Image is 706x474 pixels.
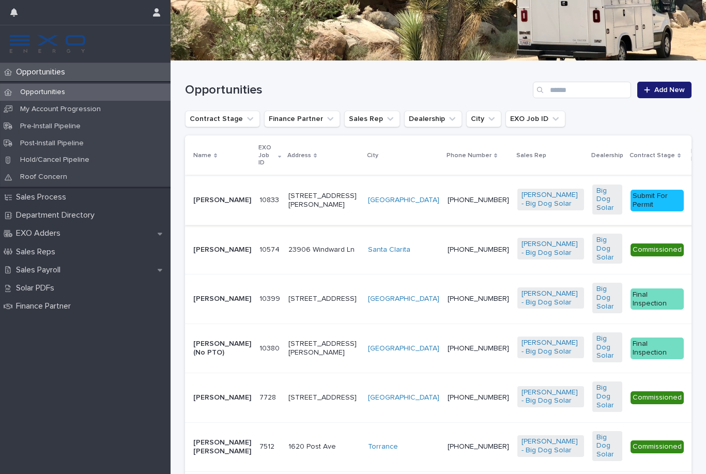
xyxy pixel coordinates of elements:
p: Contract Stage [630,150,675,161]
a: Big Dog Solar [596,285,618,311]
a: [GEOGRAPHIC_DATA] [368,393,439,402]
p: 10574 [259,243,282,254]
a: [PERSON_NAME] - Big Dog Solar [521,289,580,307]
a: Big Dog Solar [596,384,618,409]
div: Commissioned [631,440,684,453]
a: [GEOGRAPHIC_DATA] [368,295,439,303]
p: [STREET_ADDRESS] [288,393,360,402]
p: Sales Payroll [12,265,69,275]
p: EXO Job ID [258,142,275,169]
p: Finance Partner [12,301,79,311]
p: Sales Rep [516,150,546,161]
img: FKS5r6ZBThi8E5hshIGi [8,34,87,54]
p: Dealership [591,150,623,161]
a: [PERSON_NAME] - Big Dog Solar [521,437,580,455]
a: [PHONE_NUMBER] [448,394,509,401]
p: Name [193,150,211,161]
a: Santa Clarita [368,246,410,254]
p: Solar PDFs [12,283,63,293]
p: 7512 [259,440,277,451]
p: Phone Number [447,150,492,161]
p: Post-Install Pipeline [12,139,92,148]
button: Dealership [404,111,462,127]
a: [GEOGRAPHIC_DATA] [368,344,439,353]
div: Final Inspection [631,338,684,359]
a: [PHONE_NUMBER] [448,196,509,204]
p: 10833 [259,194,281,205]
p: Address [287,150,311,161]
a: Big Dog Solar [596,187,618,212]
p: 10380 [259,342,282,353]
p: Department Directory [12,210,103,220]
div: Submit For Permit [631,190,684,211]
div: Commissioned [631,391,684,404]
input: Search [533,82,631,98]
p: 23906 Windward Ln [288,246,360,254]
a: [PERSON_NAME] - Big Dog Solar [521,388,580,406]
a: [PHONE_NUMBER] [448,443,509,450]
h1: Opportunities [185,83,529,98]
button: EXO Job ID [505,111,565,127]
p: Sales Reps [12,247,64,257]
p: 10399 [259,293,282,303]
p: Pre-Install Pipeline [12,122,89,131]
p: EXO Adders [12,228,69,238]
p: My Account Progression [12,105,109,114]
button: Sales Rep [344,111,400,127]
p: Sales Process [12,192,74,202]
p: [PERSON_NAME] [193,246,251,254]
p: [STREET_ADDRESS][PERSON_NAME] [288,192,360,209]
p: [PERSON_NAME] [PERSON_NAME] [193,438,251,456]
p: [STREET_ADDRESS][PERSON_NAME] [288,340,360,357]
p: City [367,150,378,161]
p: Hold/Cancel Pipeline [12,156,98,164]
p: [STREET_ADDRESS] [288,295,360,303]
a: [PHONE_NUMBER] [448,345,509,352]
p: [PERSON_NAME] [193,393,251,402]
a: Torrance [368,442,398,451]
p: Opportunities [12,88,73,97]
a: Big Dog Solar [596,236,618,262]
p: 7728 [259,391,278,402]
button: Contract Stage [185,111,260,127]
a: [PERSON_NAME] - Big Dog Solar [521,339,580,356]
a: [PHONE_NUMBER] [448,295,509,302]
button: City [466,111,501,127]
a: [PHONE_NUMBER] [448,246,509,253]
a: Big Dog Solar [596,334,618,360]
p: Opportunities [12,67,73,77]
a: [GEOGRAPHIC_DATA] [368,196,439,205]
a: [PERSON_NAME] - Big Dog Solar [521,240,580,257]
div: Final Inspection [631,288,684,310]
button: Finance Partner [264,111,340,127]
p: Roof Concern [12,173,75,181]
p: 1620 Post Ave [288,442,360,451]
div: Commissioned [631,243,684,256]
p: [PERSON_NAME] [193,196,251,205]
a: Big Dog Solar [596,433,618,459]
a: Add New [637,82,692,98]
p: [PERSON_NAME] [193,295,251,303]
p: [PERSON_NAME] (No PTO) [193,340,251,357]
span: Add New [654,86,685,94]
a: [PERSON_NAME] - Big Dog Solar [521,191,580,208]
